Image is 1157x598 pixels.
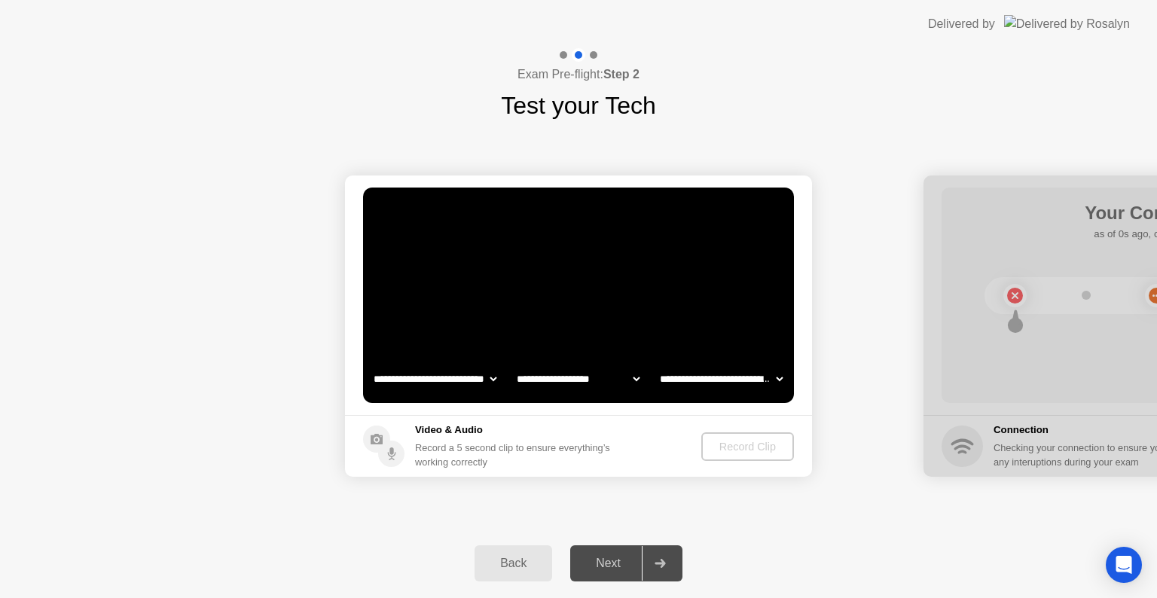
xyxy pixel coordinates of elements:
select: Available microphones [657,364,786,394]
select: Available speakers [514,364,643,394]
h1: Test your Tech [501,87,656,124]
select: Available cameras [371,364,499,394]
div: Delivered by [928,15,995,33]
div: Next [575,557,642,570]
div: Record a 5 second clip to ensure everything’s working correctly [415,441,616,469]
button: Record Clip [701,432,794,461]
div: Back [479,557,548,570]
button: Back [475,545,552,581]
b: Step 2 [603,68,640,81]
img: Delivered by Rosalyn [1004,15,1130,32]
button: Next [570,545,682,581]
h4: Exam Pre-flight: [517,66,640,84]
h5: Video & Audio [415,423,616,438]
div: Open Intercom Messenger [1106,547,1142,583]
div: Record Clip [707,441,788,453]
